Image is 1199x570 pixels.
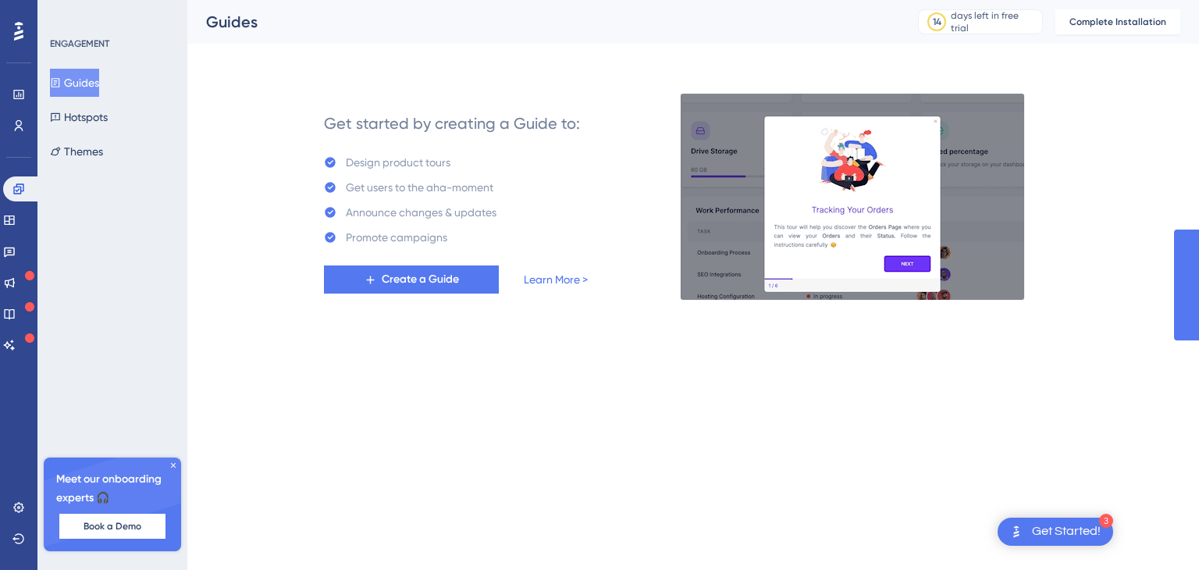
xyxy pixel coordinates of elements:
[1099,514,1113,528] div: 3
[346,153,450,172] div: Design product tours
[680,93,1025,301] img: 21a29cd0e06a8f1d91b8bced9f6e1c06.gif
[382,270,459,289] span: Create a Guide
[951,9,1037,34] div: days left in free trial
[50,69,99,97] button: Guides
[998,518,1113,546] div: Open Get Started! checklist, remaining modules: 3
[56,470,169,508] span: Meet our onboarding experts 🎧
[1007,522,1026,541] img: launcher-image-alternative-text
[346,203,496,222] div: Announce changes & updates
[346,228,447,247] div: Promote campaigns
[84,520,141,533] span: Book a Demo
[50,137,103,166] button: Themes
[50,103,108,131] button: Hotspots
[1133,508,1180,555] iframe: UserGuiding AI Assistant Launcher
[524,270,588,289] a: Learn More >
[346,178,493,197] div: Get users to the aha-moment
[59,514,165,539] button: Book a Demo
[206,11,879,33] div: Guides
[324,112,580,134] div: Get started by creating a Guide to:
[50,37,109,50] div: ENGAGEMENT
[933,16,941,28] div: 14
[1032,523,1101,540] div: Get Started!
[324,265,499,294] button: Create a Guide
[1069,16,1166,28] span: Complete Installation
[1055,9,1180,34] button: Complete Installation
